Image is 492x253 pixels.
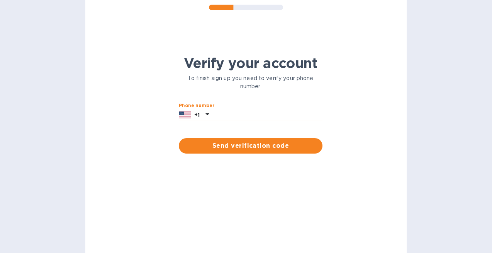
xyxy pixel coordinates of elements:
h1: Verify your account [179,55,322,71]
button: Send verification code [179,138,322,154]
span: Send verification code [185,141,316,150]
img: US [179,111,191,119]
p: To finish sign up you need to verify your phone number. [179,74,322,91]
p: +1 [194,111,200,119]
label: Phone number [179,103,214,108]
